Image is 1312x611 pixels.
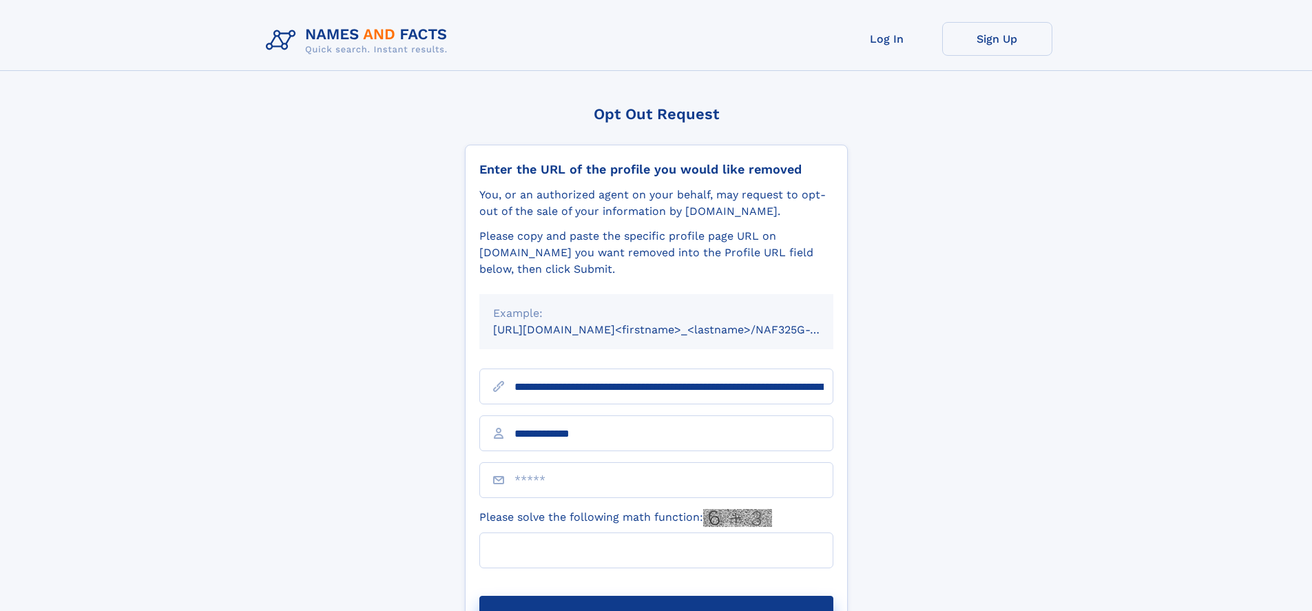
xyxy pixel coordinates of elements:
div: Opt Out Request [465,105,848,123]
div: You, or an authorized agent on your behalf, may request to opt-out of the sale of your informatio... [479,187,833,220]
div: Example: [493,305,820,322]
a: Sign Up [942,22,1052,56]
div: Enter the URL of the profile you would like removed [479,162,833,177]
div: Please copy and paste the specific profile page URL on [DOMAIN_NAME] you want removed into the Pr... [479,228,833,278]
img: Logo Names and Facts [260,22,459,59]
label: Please solve the following math function: [479,509,772,527]
small: [URL][DOMAIN_NAME]<firstname>_<lastname>/NAF325G-xxxxxxxx [493,323,860,336]
a: Log In [832,22,942,56]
